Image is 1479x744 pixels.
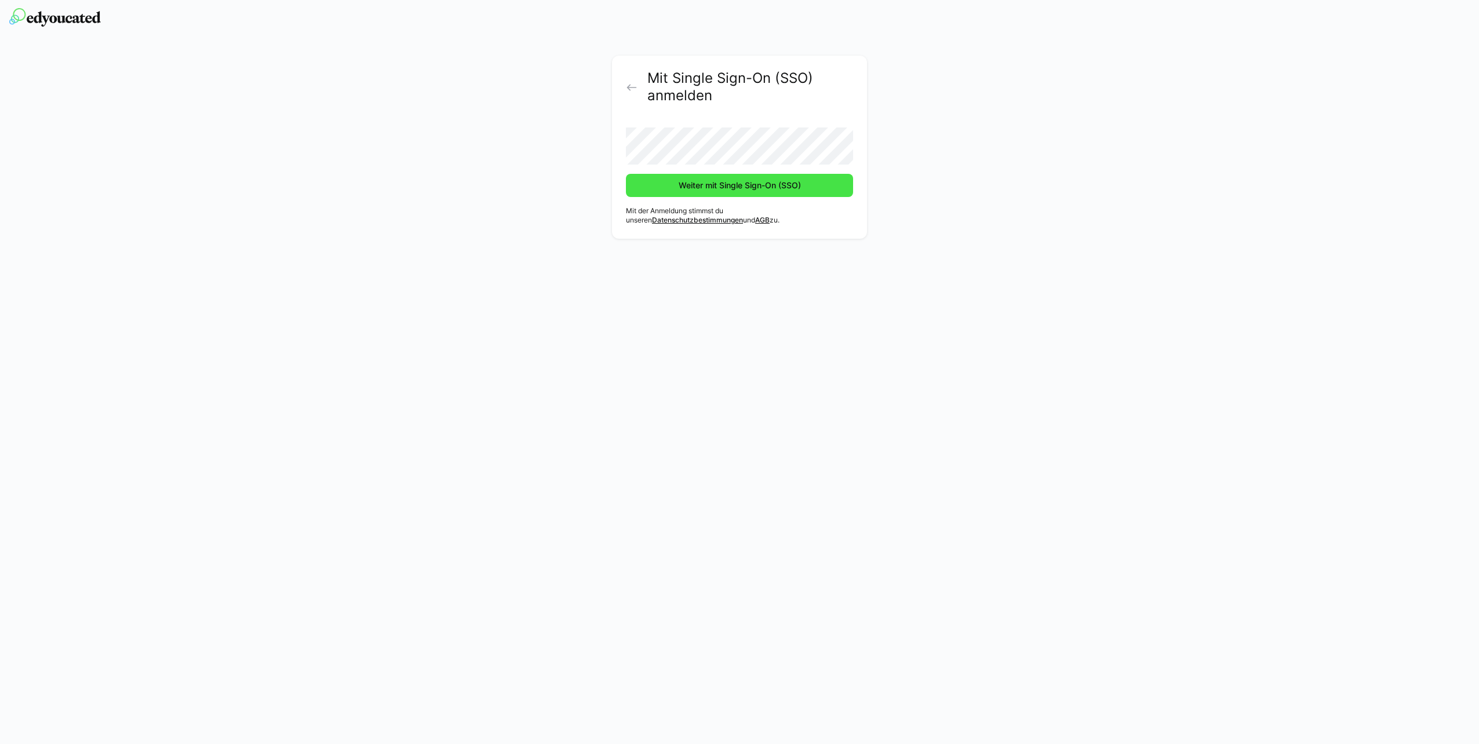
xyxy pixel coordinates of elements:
span: Weiter mit Single Sign-On (SSO) [677,180,803,191]
h2: Mit Single Sign-On (SSO) anmelden [647,70,853,104]
img: edyoucated [9,8,101,27]
p: Mit der Anmeldung stimmst du unseren und zu. [626,206,853,225]
a: Datenschutzbestimmungen [652,216,743,224]
a: AGB [755,216,770,224]
button: Weiter mit Single Sign-On (SSO) [626,174,853,197]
